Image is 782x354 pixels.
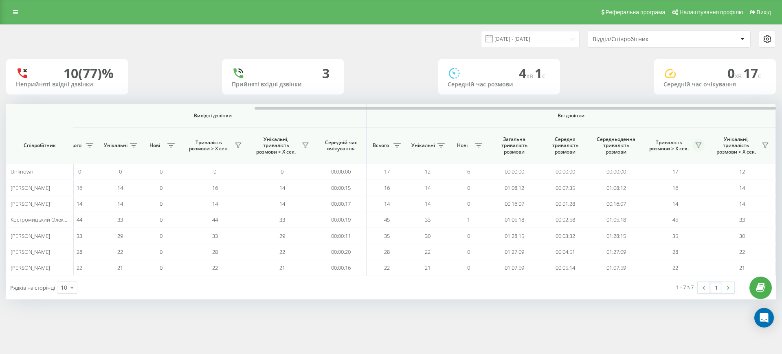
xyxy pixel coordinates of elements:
span: 16 [672,184,678,191]
span: [PERSON_NAME] [11,248,50,255]
span: 22 [279,248,285,255]
span: Загальна тривалість розмови [495,136,534,155]
span: 0 [160,264,163,271]
span: 29 [279,232,285,240]
span: 14 [117,200,123,207]
span: 29 [117,232,123,240]
td: 00:00:17 [316,196,367,212]
span: 30 [425,232,431,240]
span: 0 [160,200,163,207]
td: 01:05:18 [591,212,641,228]
span: [PERSON_NAME] [11,184,50,191]
span: Рядків на сторінці [10,284,55,291]
span: 16 [212,184,218,191]
td: 01:28:15 [591,228,641,244]
span: 14 [739,184,745,191]
span: 22 [384,264,390,271]
span: Середня тривалість розмови [546,136,584,155]
span: 21 [425,264,431,271]
td: 00:00:00 [540,164,591,180]
span: 1 [535,64,545,82]
span: 0 [160,168,163,175]
span: 0 [467,184,470,191]
span: 0 [119,168,122,175]
span: Всього [371,142,391,149]
td: 01:27:09 [591,244,641,260]
div: Середній час розмови [448,81,550,88]
td: 00:00:16 [316,260,367,276]
td: 00:00:20 [316,244,367,260]
div: Open Intercom Messenger [754,308,774,328]
span: 17 [743,64,761,82]
td: 00:00:00 [316,164,367,180]
td: 00:00:11 [316,228,367,244]
td: 00:05:14 [540,260,591,276]
a: 1 [710,282,722,293]
td: 00:00:19 [316,212,367,228]
span: Середньоденна тривалість розмови [597,136,635,155]
td: 01:07:59 [591,260,641,276]
span: Унікальні, тривалість розмови > Х сек. [253,136,299,155]
span: Костромицький Олександр [11,216,78,223]
span: 22 [425,248,431,255]
span: [PERSON_NAME] [11,200,50,207]
span: 16 [384,184,390,191]
span: 30 [739,232,745,240]
span: 16 [77,184,82,191]
span: c [542,71,545,80]
span: 33 [279,216,285,223]
span: 0 [160,216,163,223]
td: 01:07:59 [489,260,540,276]
span: 14 [212,200,218,207]
span: 6 [467,168,470,175]
span: 28 [212,248,218,255]
td: 01:28:15 [489,228,540,244]
div: Відділ/Співробітник [593,36,690,43]
span: 0 [467,248,470,255]
span: 28 [672,248,678,255]
span: 14 [425,200,431,207]
span: 35 [384,232,390,240]
span: 0 [160,232,163,240]
span: 0 [467,264,470,271]
span: 21 [279,264,285,271]
td: 00:00:00 [591,164,641,180]
div: 1 - 7 з 7 [676,283,694,291]
span: 0 [78,168,81,175]
div: Прийняті вхідні дзвінки [232,81,334,88]
span: 22 [77,264,82,271]
span: 0 [467,232,470,240]
span: 17 [672,168,678,175]
span: 14 [279,184,285,191]
td: 00:07:35 [540,180,591,196]
span: 33 [117,216,123,223]
span: 44 [212,216,218,223]
span: 0 [213,168,216,175]
span: Унікальні [104,142,127,149]
td: 00:00:00 [489,164,540,180]
span: 22 [117,248,123,255]
div: Середній час очікування [663,81,766,88]
span: Вихід [757,9,771,15]
span: 33 [212,232,218,240]
span: 14 [384,200,390,207]
span: 0 [160,248,163,255]
span: 14 [425,184,431,191]
td: 01:08:12 [591,180,641,196]
span: 14 [117,184,123,191]
span: Унікальні, тривалість розмови > Х сек. [713,136,759,155]
span: 33 [739,216,745,223]
span: 0 [160,184,163,191]
span: Середній час очікування [322,139,360,152]
span: 0 [467,200,470,207]
span: Всього [63,142,83,149]
span: 0 [727,64,743,82]
span: 33 [77,232,82,240]
td: 01:05:18 [489,212,540,228]
td: 00:04:51 [540,244,591,260]
span: Нові [452,142,472,149]
td: 00:00:15 [316,180,367,196]
span: 14 [77,200,82,207]
span: [PERSON_NAME] [11,264,50,271]
span: Співробітник [13,142,66,149]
